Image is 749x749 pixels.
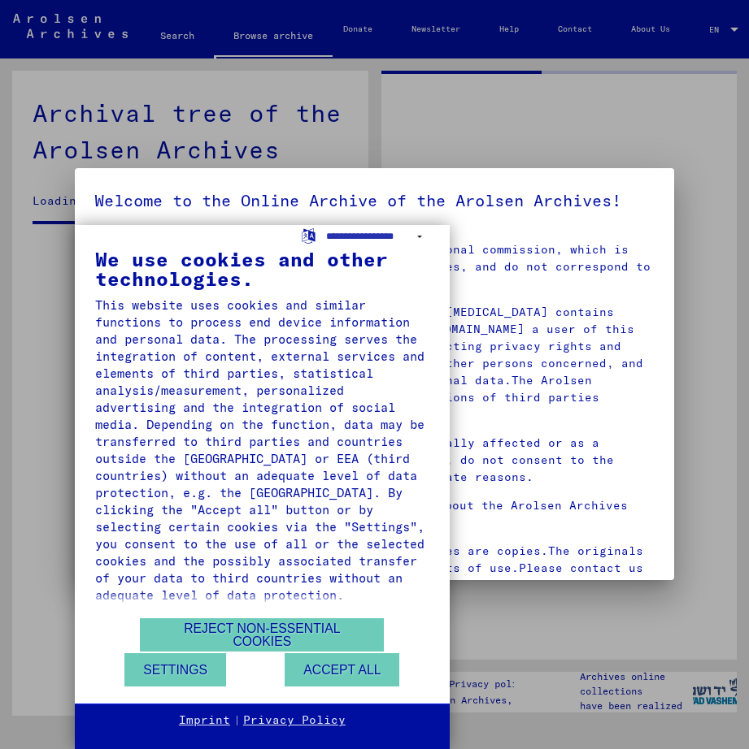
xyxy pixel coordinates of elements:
a: Privacy Policy [243,712,346,729]
button: Accept all [285,653,399,686]
div: We use cookies and other technologies. [95,249,429,288]
button: Reject non-essential cookies [140,618,384,652]
div: This website uses cookies and similar functions to process end device information and personal da... [95,297,429,604]
a: Imprint [179,712,230,729]
button: Settings [124,653,226,686]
